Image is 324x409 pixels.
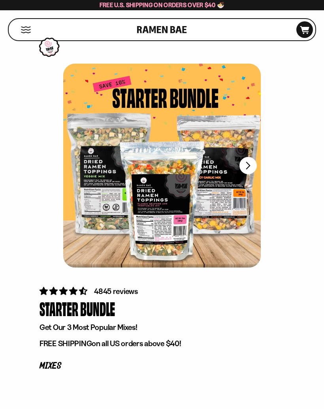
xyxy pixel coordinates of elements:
[80,297,115,320] div: Bundle
[40,339,284,349] p: on all US orders above $40!
[40,362,284,370] p: Mixes
[239,157,257,174] button: Next
[21,26,31,33] button: Mobile Menu Trigger
[94,286,138,296] span: 4845 reviews
[40,322,284,332] p: Get Our 3 Most Popular Mixes!
[40,339,92,348] strong: FREE SHIPPING
[100,1,225,9] span: Free U.S. Shipping on Orders over $40 🍜
[40,297,78,320] div: Starter
[40,286,89,296] span: 4.71 stars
